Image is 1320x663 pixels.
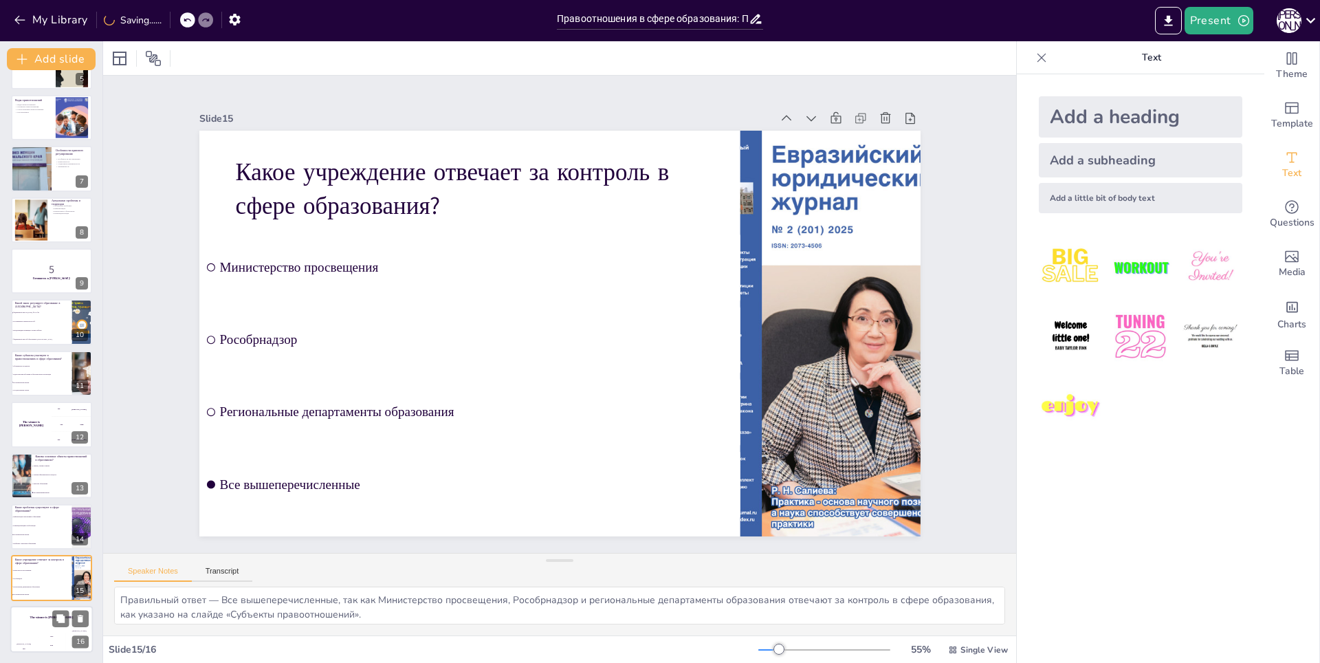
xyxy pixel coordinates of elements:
span: Charts [1277,317,1306,332]
span: Все вышеперечисленные [34,492,91,493]
img: 7.jpeg [1039,375,1103,439]
div: Add charts and graphs [1264,289,1319,338]
div: 6 [76,124,88,136]
p: Комплексность [56,161,88,164]
p: Виды правоотношений [15,98,52,102]
strong: Готовьтесь к [PERSON_NAME]! [33,276,70,280]
div: https://cdn.sendsteps.com/images/slides/2025_18_09_12_57-u53lji1Om0bvYD-q.jpegОсобенности правово... [11,146,92,191]
div: 11 [71,380,88,392]
div: Layout [109,47,131,69]
p: Динамичность [56,166,88,169]
span: Цифровизация и инклюзивное образование [13,517,71,518]
div: [PERSON_NAME] [10,642,38,644]
span: Региональные департаменты образования [219,404,734,420]
div: Add ready made slides [1264,91,1319,140]
div: 300 [65,632,93,653]
span: Theme [1276,67,1308,82]
div: 14 [71,533,88,545]
span: Обучающиеся и родители [13,365,71,367]
div: Jaap [38,635,65,637]
div: Slide 15 / 16 [109,643,758,656]
p: Актуальные проблемы и тенденции [52,199,88,206]
span: Качество образования [34,483,91,484]
div: Add a table [1264,338,1319,388]
img: 6.jpeg [1178,305,1242,369]
span: Министерство просвещения [13,569,71,571]
div: 100 [52,402,92,417]
div: 55 % [904,643,937,656]
div: 15 [11,555,92,600]
div: 100 [10,644,38,652]
button: Duplicate Slide [52,610,69,627]
p: Каковы основные объекты правоотношений в образовании? [35,455,88,462]
span: Все вышеперечисленные [219,477,734,492]
span: Проблемы с качеством образования [13,543,71,544]
div: Add a little bit of body text [1039,183,1242,213]
div: 300 [52,433,92,448]
span: Федеральный закон от [DATE] № 273-ФЗ [13,312,71,313]
img: 1.jpeg [1039,235,1103,299]
div: Jaap [80,424,83,426]
button: My Library [10,9,93,31]
div: Add images, graphics, shapes or video [1264,239,1319,289]
span: Условия образовательного процесса [34,474,91,475]
span: Коммерциализация и глобализация [13,525,71,526]
span: Педагогические работники и образовательные организации [13,373,71,375]
div: 14 [11,504,92,550]
span: Table [1279,364,1304,379]
span: Постановление Правительства РФ [13,320,71,322]
div: Change the overall theme [1264,41,1319,91]
span: Региональные департаменты образования [13,586,71,587]
div: Add text boxes [1264,140,1319,190]
div: 12 [11,402,92,447]
span: Знания, умения и навыки [34,465,91,466]
div: 13 [11,453,92,499]
h4: The winner is [PERSON_NAME] [10,616,93,619]
input: Insert title [557,9,749,29]
h4: The winner is [PERSON_NAME] [11,421,52,428]
button: Present [1185,7,1253,34]
p: 5 [15,262,88,277]
span: Рособрнадзор [13,578,71,579]
img: 4.jpeg [1039,305,1103,369]
img: 2.jpeg [1108,235,1172,299]
div: 16 [10,606,93,653]
p: Виды правоотношений [15,103,52,106]
span: Все вышеперечисленные [13,382,71,383]
div: 200 [38,637,65,652]
div: 5Готовьтесь к [PERSON_NAME]!9 [11,248,92,294]
div: 7 [76,175,88,188]
div: 13 [71,482,88,494]
div: 9 [76,277,88,290]
div: А [PERSON_NAME] [1277,8,1301,33]
span: Международная конвенция о правах ребёнка [13,329,71,331]
span: Все вышеперечисленные [13,534,71,535]
p: Сопутствующие правоотношения [15,108,52,111]
div: Add a heading [1039,96,1242,138]
p: Какое учреждение отвечает за контроль в сфере образования? [15,558,68,565]
div: https://cdn.sendsteps.com/images/slides/2025_18_09_12_57-97_NLFR3FIzQP2yc.pngАктуальные проблемы ... [11,197,92,243]
span: Template [1271,116,1313,131]
span: Questions [1270,215,1314,230]
span: Все вышеперечисленные [13,594,71,596]
div: 12 [71,431,88,444]
div: Get real-time input from your audience [1264,190,1319,239]
div: https://cdn.sendsteps.com/images/logo/sendsteps_logo_white.pnghttps://cdn.sendsteps.com/images/lo... [11,299,92,345]
span: Single View [960,644,1008,655]
div: 200 [52,417,92,432]
p: Коммерциализация [52,213,88,215]
p: Особенности правового регулирования [56,149,88,156]
p: Text [1053,41,1251,74]
div: [PERSON_NAME] [65,630,93,632]
button: Export to PowerPoint [1155,7,1182,34]
img: 5.jpeg [1108,305,1172,369]
div: 15 [71,585,88,597]
div: Add a subheading [1039,143,1242,177]
span: Министерство просвещения [219,260,734,275]
p: Цифровизация [52,207,88,210]
button: Transcript [192,567,253,582]
p: Какое учреждение отвечает за контроль в сфере образования? [235,155,704,223]
div: Saving...... [104,14,162,27]
span: Государственные органы [13,389,71,391]
p: Особенности регулирования [56,158,88,161]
